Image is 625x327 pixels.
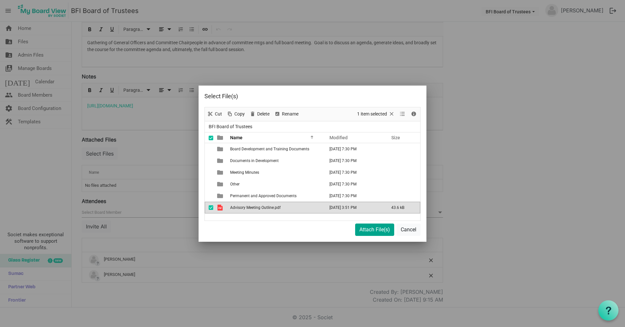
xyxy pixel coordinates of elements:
td: September 10, 2025 7:30 PM column header Modified [323,167,384,178]
td: Other is template cell column header Name [228,178,323,190]
td: checkbox [205,178,213,190]
button: Details [410,110,418,118]
td: Board Development and Training Documents is template cell column header Name [228,143,323,155]
td: is template cell column header Size [384,178,420,190]
span: Documents in Development [230,158,279,163]
td: is template cell column header type [213,178,228,190]
button: View dropdownbutton [398,110,406,118]
span: Size [391,135,400,140]
div: Details [408,107,419,121]
td: September 10, 2025 7:30 PM column header Modified [323,155,384,167]
div: Cut [205,107,224,121]
button: Copy [226,110,246,118]
button: Cut [206,110,223,118]
td: checkbox [205,190,213,202]
td: is template cell column header type [213,167,228,178]
td: checkbox [205,143,213,155]
button: Cancel [396,224,421,236]
td: Advisory Meeting Outline.pdf is template cell column header Name [228,202,323,213]
span: Name [230,135,243,140]
td: is template cell column header Size [384,143,420,155]
td: Meeting Minutes is template cell column header Name [228,167,323,178]
span: Modified [329,135,348,140]
div: Delete [247,107,272,121]
td: is template cell column header type [213,143,228,155]
td: checkbox [205,167,213,178]
td: Documents in Development is template cell column header Name [228,155,323,167]
td: is template cell column header Size [384,190,420,202]
td: September 10, 2025 7:30 PM column header Modified [323,190,384,202]
button: Attach File(s) [355,224,394,236]
td: is template cell column header type [213,190,228,202]
div: Rename [272,107,301,121]
div: Clear selection [355,107,397,121]
span: BFI Board of Trustees [207,123,254,131]
td: 43.6 kB is template cell column header Size [384,202,420,213]
button: Delete [248,110,271,118]
span: Copy [234,110,245,118]
button: Selection [356,110,396,118]
span: Delete [257,110,270,118]
div: Select File(s) [204,91,377,101]
span: Cut [214,110,223,118]
span: Other [230,182,240,186]
td: checkbox [205,155,213,167]
span: Board Development and Training Documents [230,147,309,151]
span: Permanent and Approved Documents [230,194,297,198]
td: checkbox [205,202,213,213]
td: September 11, 2025 3:51 PM column header Modified [323,202,384,213]
div: View [397,107,408,121]
span: Meeting Minutes [230,170,259,175]
span: Advisory Meeting Outline.pdf [230,205,281,210]
td: September 10, 2025 7:30 PM column header Modified [323,143,384,155]
td: is template cell column header type [213,202,228,213]
div: Copy [224,107,247,121]
span: 1 item selected [356,110,388,118]
td: Permanent and Approved Documents is template cell column header Name [228,190,323,202]
span: Rename [281,110,299,118]
td: is template cell column header type [213,155,228,167]
button: Rename [273,110,300,118]
td: is template cell column header Size [384,155,420,167]
td: is template cell column header Size [384,167,420,178]
td: September 10, 2025 7:30 PM column header Modified [323,178,384,190]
